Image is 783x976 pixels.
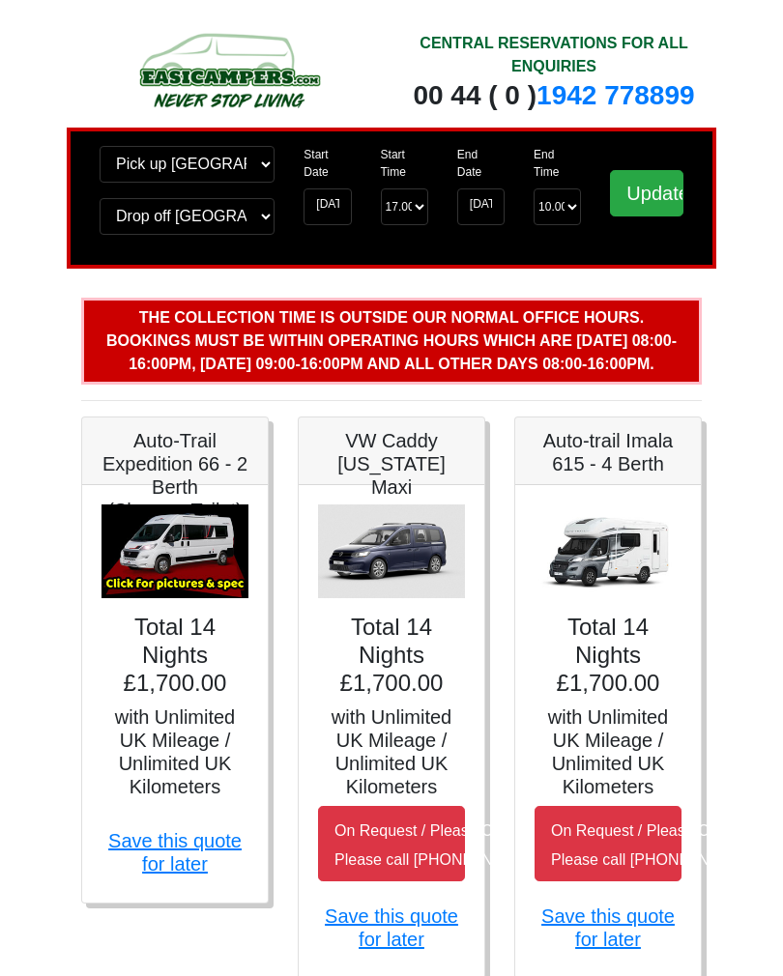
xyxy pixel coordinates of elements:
[325,905,458,950] a: Save this quote for later
[81,27,377,113] img: campers-checkout-logo.png
[318,705,465,798] h5: with Unlimited UK Mileage / Unlimited UK Kilometers
[304,188,351,225] input: Start Date
[108,830,242,875] a: Save this quote for later
[101,614,248,697] h4: Total 14 Nights £1,700.00
[318,614,465,697] h4: Total 14 Nights £1,700.00
[304,146,351,181] label: Start Date
[101,705,248,798] h5: with Unlimited UK Mileage / Unlimited UK Kilometers
[406,32,702,78] div: CENTRAL RESERVATIONS FOR ALL ENQUIRIES
[457,188,505,225] input: Return Date
[318,429,465,499] h5: VW Caddy [US_STATE] Maxi
[551,822,769,868] small: On Request / Please Call Us Please call [PHONE_NUMBER]
[106,309,677,372] b: The collection time is outside our normal office hours. Bookings must be within operating hours w...
[535,806,681,881] button: On Request / Please Call UsPlease call [PHONE_NUMBER]
[535,705,681,798] h5: with Unlimited UK Mileage / Unlimited UK Kilometers
[610,170,683,216] input: Update
[535,614,681,697] h4: Total 14 Nights £1,700.00
[101,429,248,522] h5: Auto-Trail Expedition 66 - 2 Berth (Shower+Toilet)
[334,822,553,868] small: On Request / Please Call Us Please call [PHONE_NUMBER]
[101,504,248,599] img: Auto-Trail Expedition 66 - 2 Berth (Shower+Toilet)
[536,80,695,110] a: 1942 778899
[318,504,465,599] img: VW Caddy California Maxi
[406,78,702,113] div: 00 44 ( 0 )
[535,504,681,599] img: Auto-trail Imala 615 - 4 Berth
[534,146,581,181] label: End Time
[381,146,428,181] label: Start Time
[318,806,465,881] button: On Request / Please Call UsPlease call [PHONE_NUMBER]
[457,146,505,181] label: End Date
[535,429,681,475] h5: Auto-trail Imala 615 - 4 Berth
[541,905,675,950] a: Save this quote for later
